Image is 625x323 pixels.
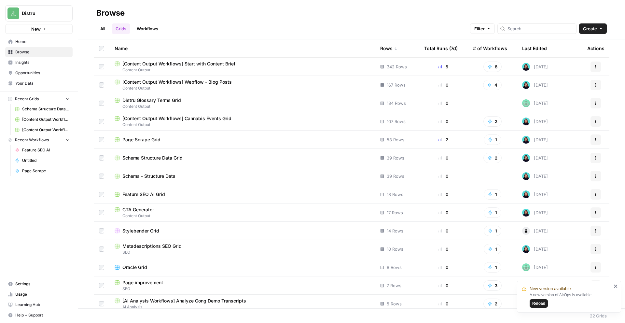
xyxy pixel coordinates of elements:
div: [DATE] [522,81,548,89]
span: 10 Rows [387,246,403,252]
span: Opportunities [15,70,70,76]
a: Feature SEO AI [12,145,73,155]
span: Untitled [22,158,70,163]
span: Distru [22,10,61,17]
span: New version available [530,286,571,292]
span: 342 Rows [387,63,407,70]
a: [Content Output Workflows] Start with Content BriefContent Output [115,61,370,73]
a: Page Scrape Grid [115,136,370,143]
a: Schema Structure Data Grid [12,104,73,114]
button: Reload [530,299,548,308]
div: [DATE] [522,154,548,162]
a: [Content Output Workflows] Cannabis Events GridContent Output [115,115,370,128]
img: jcrg0t4jfctcgxwtr4jha4uiqmre [522,172,530,180]
a: Opportunities [5,68,73,78]
span: New [31,26,41,32]
div: [DATE] [522,227,548,235]
a: Your Data [5,78,73,89]
span: Recent Workflows [15,137,49,143]
span: [AI Analysis Workflows] Analyze Gong Demo Transcripts [122,298,246,304]
button: Create [579,23,607,34]
span: Create [583,25,597,32]
img: kqqdsurqfeze7ux3i5gh2icakaiq [522,99,530,107]
span: 8 Rows [387,264,402,271]
span: Browse [15,49,70,55]
div: 0 [424,209,463,216]
span: AI Analysis [115,304,370,310]
div: Browse [96,8,125,18]
a: Insights [5,57,73,68]
span: 167 Rows [387,82,406,88]
span: Content Output [115,104,370,109]
div: 22 Grids [590,313,607,319]
div: 0 [424,191,463,198]
div: [DATE] [522,190,548,198]
span: Feature SEO AI [22,147,70,153]
div: [DATE] [522,263,548,271]
button: 1 [484,226,501,236]
div: Actions [587,39,604,57]
div: 0 [424,118,463,125]
span: Content Output [115,85,370,91]
a: [Content Output Workflows] Start with Content Brief [12,114,73,125]
img: jcrg0t4jfctcgxwtr4jha4uiqmre [522,245,530,253]
button: Recent Grids [5,94,73,104]
span: Page Scrape Grid [122,136,160,143]
a: Stylebender Grid [115,228,370,234]
span: 53 Rows [387,136,404,143]
button: 2 [483,153,502,163]
span: [Content Output Workflows] Webflow - Blog Posts [122,79,232,85]
span: 18 Rows [387,191,403,198]
span: Schema Structure Data Grid [22,106,70,112]
span: Learning Hub [15,302,70,308]
div: [DATE] [522,172,548,180]
img: jcrg0t4jfctcgxwtr4jha4uiqmre [522,81,530,89]
span: 107 Rows [387,118,406,125]
span: Reload [532,301,545,306]
button: 2 [483,299,502,309]
span: 14 Rows [387,228,403,234]
div: 0 [424,301,463,307]
button: close [614,284,618,289]
div: 0 [424,100,463,106]
span: CTA Generator [122,206,154,213]
a: Settings [5,279,73,289]
span: [Content Output Workflows] Start with Content Brief [122,61,235,67]
span: Help + Support [15,312,70,318]
input: Search [507,25,574,32]
div: [DATE] [522,209,548,217]
button: Filter [470,23,495,34]
span: Feature SEO AI Grid [122,191,165,198]
span: Home [15,39,70,45]
span: [Content Output Workflows] Cannabis Events Grid [122,115,231,122]
span: 134 Rows [387,100,406,106]
span: 39 Rows [387,173,404,179]
div: Last Edited [522,39,547,57]
img: jcrg0t4jfctcgxwtr4jha4uiqmre [522,136,530,144]
div: 0 [424,155,463,161]
a: Schema Structure Data Grid [115,155,370,161]
div: 2 [424,136,463,143]
span: Page improvement [122,279,163,286]
a: [AI Analysis Workflows] Analyze Gong Demo TranscriptsAI Analysis [115,298,370,310]
button: 1 [484,189,501,200]
button: 1 [484,262,501,273]
div: Total Runs (7d) [424,39,458,57]
a: [Content Output Workflows] Cannabis Events Grid [12,125,73,135]
a: Usage [5,289,73,300]
span: Insights [15,60,70,65]
div: Name [115,39,370,57]
div: # of Workflows [473,39,507,57]
img: Distru Logo [7,7,19,19]
a: CTA GeneratorContent Output [115,206,370,219]
img: jcrg0t4jfctcgxwtr4jha4uiqmre [522,209,530,217]
div: 5 [424,63,463,70]
span: Filter [474,25,485,32]
div: 0 [424,228,463,234]
button: 2 [483,116,502,127]
span: 39 Rows [387,155,404,161]
span: Schema Structure Data Grid [122,155,183,161]
img: jcrg0t4jfctcgxwtr4jha4uiqmre [522,190,530,198]
img: jcrg0t4jfctcgxwtr4jha4uiqmre [522,118,530,125]
button: 4 [483,80,502,90]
